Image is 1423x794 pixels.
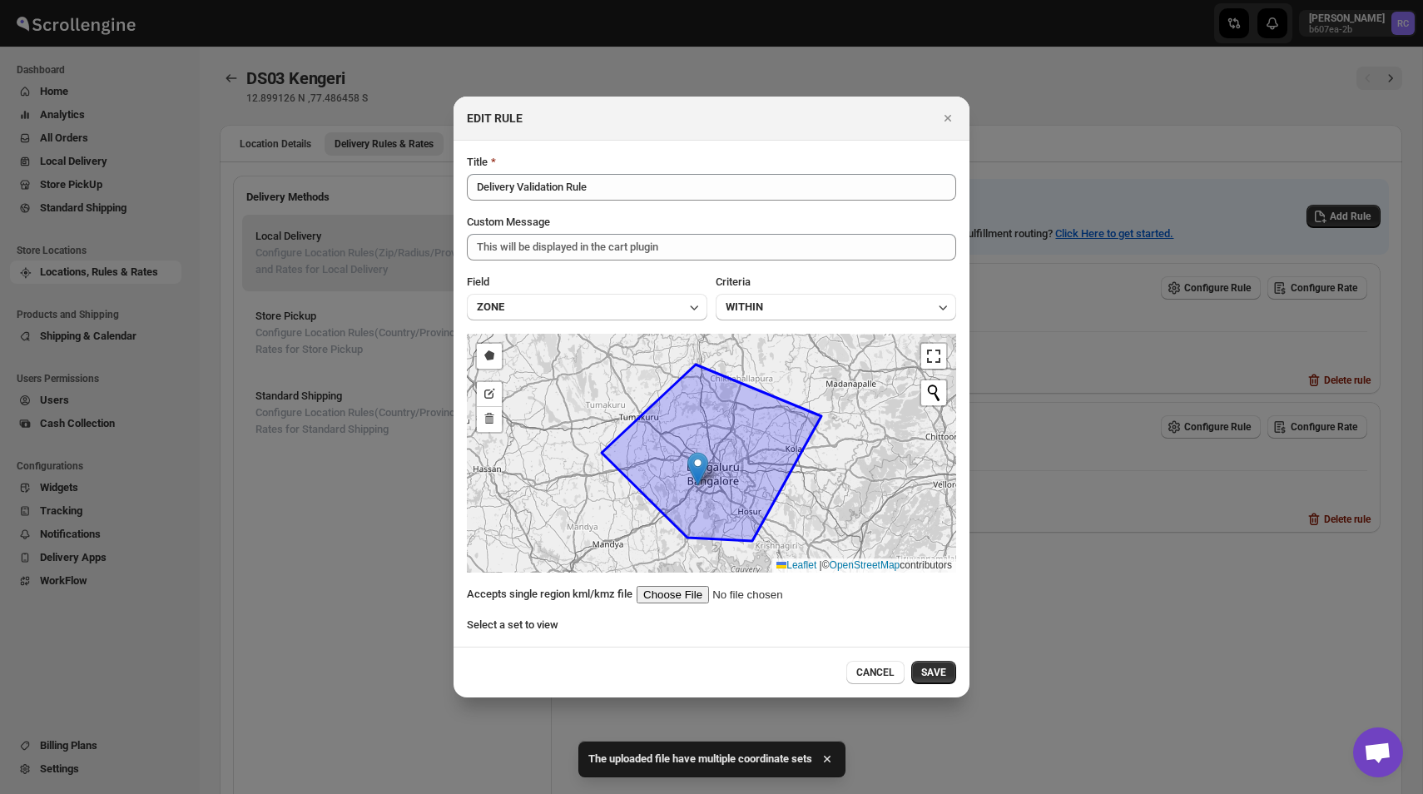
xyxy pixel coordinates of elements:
[477,299,504,315] span: ZONE
[467,274,489,290] p: Field
[477,382,502,407] a: Edit layers
[846,661,905,684] button: CANCEL
[726,299,763,315] span: WITHIN
[936,107,959,130] button: Close
[467,586,632,603] label: Accepts single region kml/kmz file
[467,617,956,633] p: Select a set to view
[1353,727,1403,777] div: Open chat
[776,559,816,571] a: Leaflet
[911,661,956,684] button: SAVE
[467,216,550,228] span: Custom Message
[467,294,707,320] button: ZONE
[772,558,956,573] div: © contributors
[856,666,895,679] span: CANCEL
[820,559,822,571] span: |
[716,274,751,290] p: Criteria
[716,294,956,320] button: WITHIN
[467,174,956,201] input: Put your Zone/Location/Area Name, eg. Zone 1, Zone 2 etc.
[467,110,523,127] h2: EDIT RULE
[687,452,708,486] img: Marker
[467,156,488,168] span: Title
[921,380,946,405] button: Initiate a new search
[477,407,502,432] a: Delete layers
[477,344,502,369] a: Draw a polygon
[921,344,946,369] a: View Fullscreen
[830,559,900,571] a: OpenStreetMap
[921,666,946,679] span: SAVE
[588,751,812,767] span: The uploaded file have multiple coordinate sets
